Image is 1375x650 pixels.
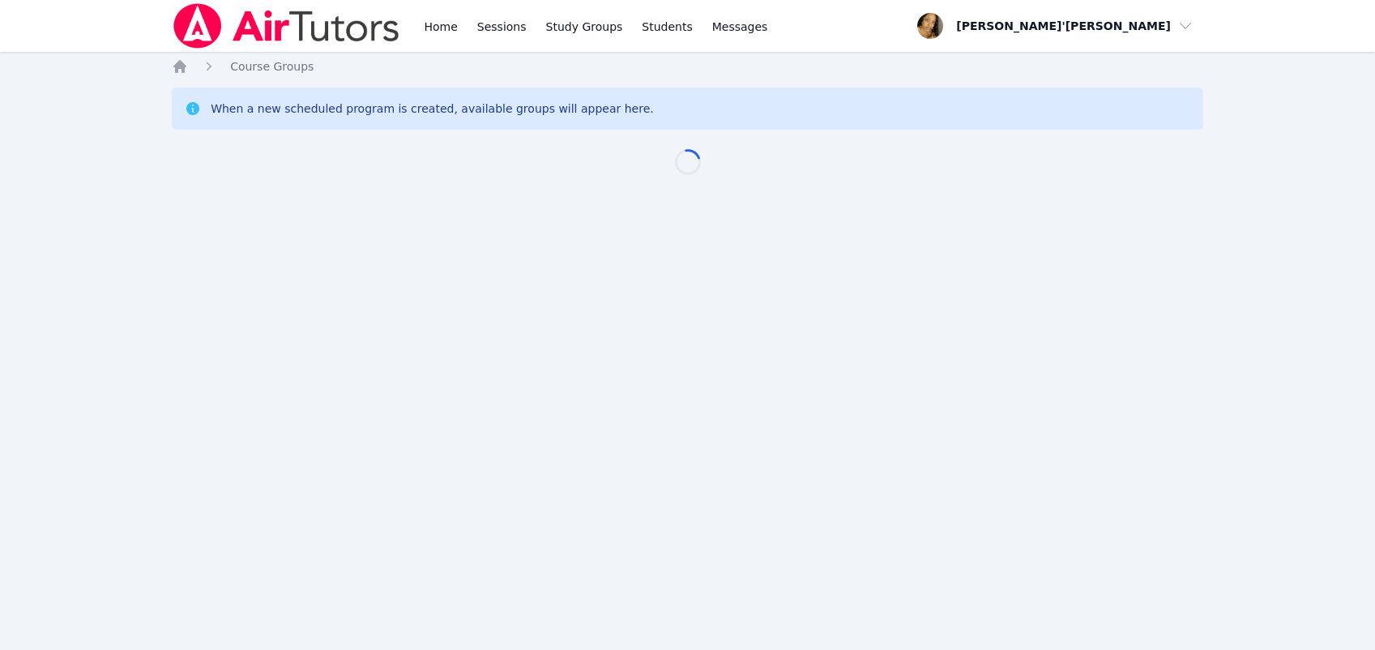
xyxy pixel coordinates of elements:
[211,100,654,117] div: When a new scheduled program is created, available groups will appear here.
[172,58,1203,75] nav: Breadcrumb
[172,3,401,49] img: Air Tutors
[230,58,314,75] a: Course Groups
[230,60,314,73] span: Course Groups
[712,19,768,35] span: Messages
